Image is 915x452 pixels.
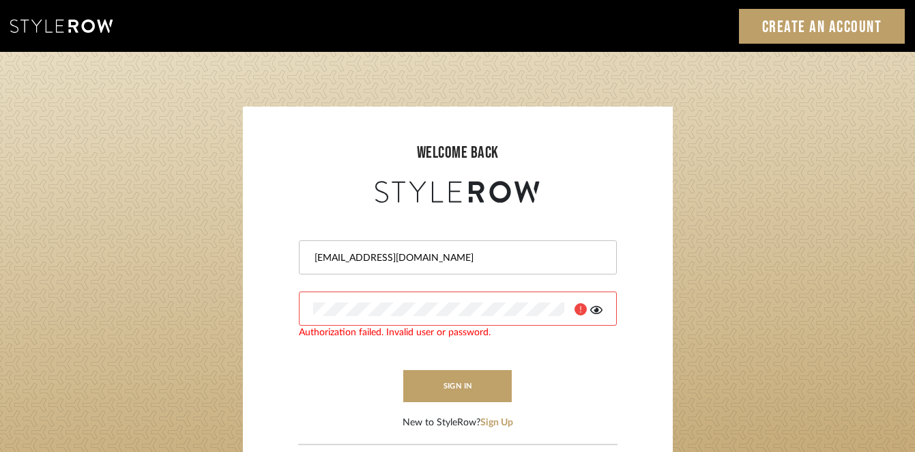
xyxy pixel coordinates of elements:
input: Email Address [313,251,599,265]
div: New to StyleRow? [403,416,513,430]
a: Create an Account [739,9,905,44]
div: welcome back [257,141,659,165]
button: Sign Up [480,416,513,430]
div: Authorization failed. Invalid user or password. [299,326,617,340]
button: sign in [403,370,512,402]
